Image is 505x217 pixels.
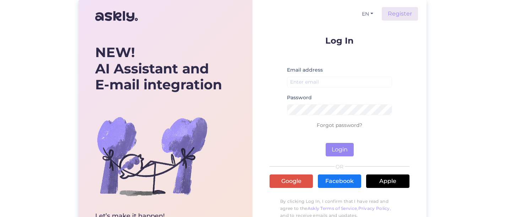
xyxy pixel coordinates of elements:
a: Register [382,7,418,21]
a: Apple [366,174,409,188]
a: Forgot password? [317,122,362,128]
b: NEW! [95,44,135,61]
label: Email address [287,66,323,74]
p: Log In [270,36,409,45]
a: Facebook [318,174,361,188]
button: EN [359,9,376,19]
img: bg-askly [95,99,209,213]
div: AI Assistant and E-mail integration [95,44,222,93]
a: Askly Terms of Service [308,206,357,211]
input: Enter email [287,77,392,88]
a: Privacy Policy [358,206,390,211]
span: OR [335,164,345,169]
button: Login [326,143,354,156]
a: Google [270,174,313,188]
img: Askly [95,8,138,25]
label: Password [287,94,312,101]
